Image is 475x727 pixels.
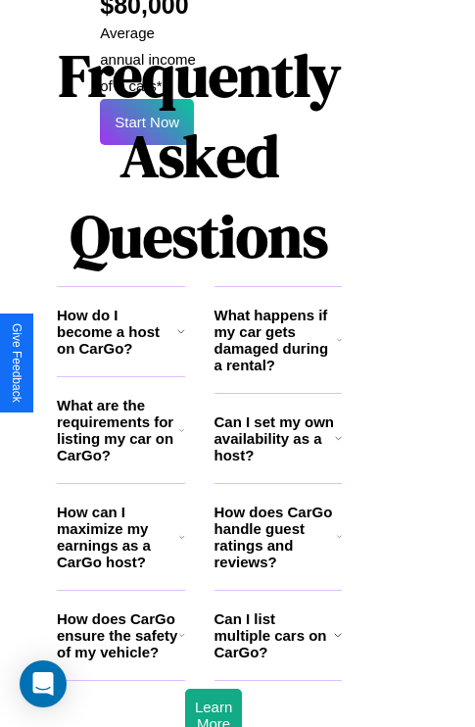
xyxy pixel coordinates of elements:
[100,99,194,145] button: Start Now
[57,504,179,570] h3: How can I maximize my earnings as a CarGo host?
[57,610,179,660] h3: How does CarGo ensure the safety of my vehicle?
[10,323,24,403] div: Give Feedback
[100,20,199,99] p: Average annual income of 9 cars*
[57,307,177,357] h3: How do I become a host on CarGo?
[214,307,337,373] h3: What happens if my car gets damaged during a rental?
[214,504,337,570] h3: How does CarGo handle guest ratings and reviews?
[57,25,342,286] h1: Frequently Asked Questions
[57,397,179,463] h3: What are the requirements for listing my car on CarGo?
[214,610,334,660] h3: Can I list multiple cars on CarGo?
[20,660,67,707] div: Open Intercom Messenger
[214,413,335,463] h3: Can I set my own availability as a host?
